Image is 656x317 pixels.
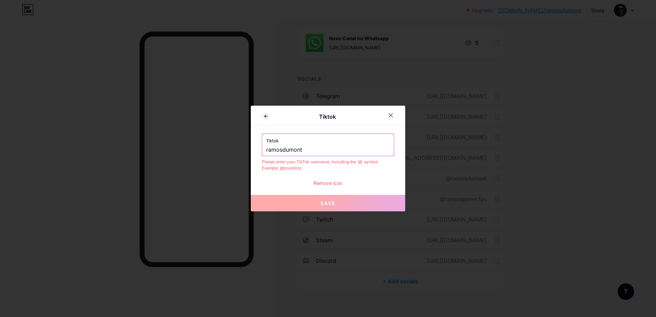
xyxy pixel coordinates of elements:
[251,195,405,211] button: Save
[262,179,394,187] div: Remove icon
[262,159,394,171] div: Please enter your TikTok username, including the '@' symbol. Example: @soulstory.
[266,134,390,144] label: Tiktok
[320,200,336,206] span: Save
[266,144,390,156] input: TikTok username
[270,113,385,121] div: Tiktok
